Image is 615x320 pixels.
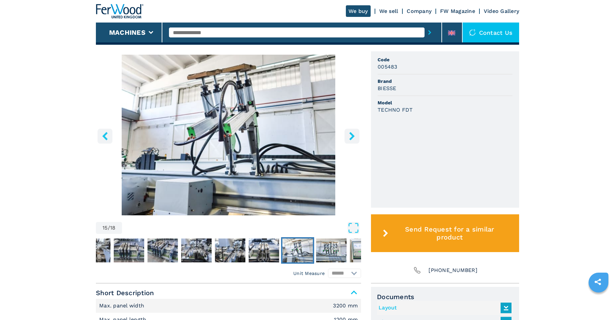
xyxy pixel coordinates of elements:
span: 18 [110,225,116,231]
img: Automatic Drilling Machine BIESSE TECHNO FDT [96,55,361,215]
img: acacf8ec420a603503c6d0ce1874794a [215,239,245,262]
img: ac6efe891a2be4a113d905bfde4340a2 [249,239,279,262]
button: Machines [109,28,145,36]
span: Short Description [96,287,361,299]
img: cbac56f593321a1fe8ca94da54c84467 [316,239,347,262]
img: 407dbf3d4462c97234c42267c44b0d15 [282,239,313,262]
button: submit-button [425,25,435,40]
a: Layout [379,302,508,313]
button: Go to Slide 9 [79,237,112,264]
button: Go to Slide 15 [281,237,314,264]
img: Contact us [469,29,476,36]
div: Contact us [463,23,519,42]
div: Go to Slide 15 [96,55,361,215]
h3: TECHNO FDT [378,106,413,114]
a: Company [407,8,431,14]
img: c7e2549a810305756094cb93861cb8c5 [181,239,212,262]
img: 8fef9691d604c8921454122731bec7e6 [147,239,178,262]
img: 244bdc8cc0a3bd3a3d79ae4a15f12129 [80,239,110,262]
p: Max. panel width [99,302,146,309]
button: Go to Slide 17 [348,237,382,264]
button: Go to Slide 11 [146,237,179,264]
img: 5efe2301c42da89a6b59ff635d49e6e7 [114,239,144,262]
h3: 005483 [378,63,397,71]
button: left-button [98,129,112,143]
a: Video Gallery [484,8,519,14]
a: FW Magazine [440,8,475,14]
button: Go to Slide 10 [112,237,145,264]
a: We sell [379,8,398,14]
em: 3200 mm [333,303,358,308]
button: right-button [345,129,359,143]
span: Documents [377,293,513,301]
span: Brand [378,78,512,84]
button: Send Request for a similar product [371,214,519,252]
span: Code [378,56,512,63]
button: Go to Slide 16 [315,237,348,264]
span: 15 [102,225,108,231]
span: Model [378,99,512,106]
a: We buy [346,5,371,17]
button: Go to Slide 12 [180,237,213,264]
span: [PHONE_NUMBER] [429,266,477,275]
em: Unit Measure [293,270,325,277]
span: / [108,225,110,231]
img: Ferwood [96,4,143,19]
img: Phone [413,266,422,275]
img: 4febe07623528a3e0ffa8b045995db1e [350,239,380,262]
a: sharethis [590,274,606,290]
button: Go to Slide 13 [214,237,247,264]
button: Go to Slide 14 [247,237,280,264]
h3: BIESSE [378,84,396,92]
iframe: Chat [587,290,610,315]
span: Send Request for a similar product [391,225,508,241]
button: Open Fullscreen [124,222,359,234]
